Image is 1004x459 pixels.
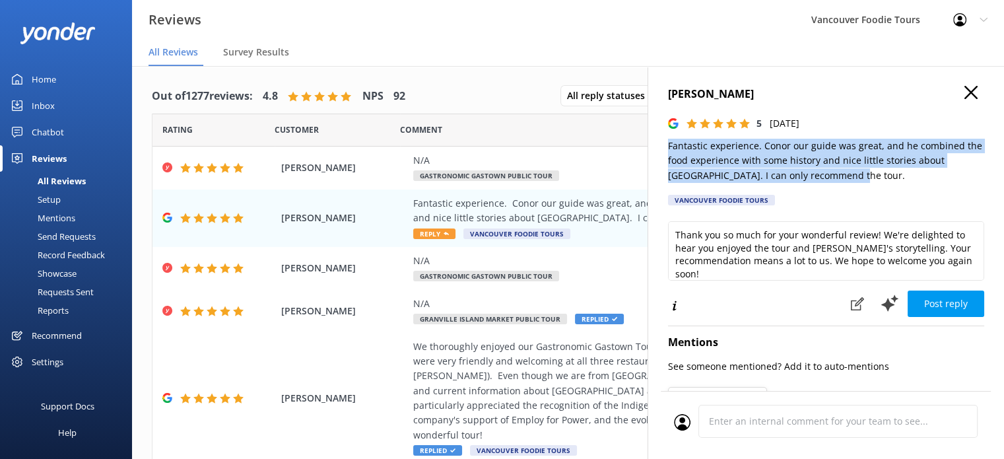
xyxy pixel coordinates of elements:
img: user_profile.svg [674,414,690,431]
p: [DATE] [770,116,799,131]
span: Replied [575,314,624,324]
textarea: Thank you so much for your wonderful review! We're delighted to hear you enjoyed the tour and [PE... [668,221,984,281]
div: All Reviews [8,172,86,190]
span: All reply statuses [567,88,653,103]
span: [PERSON_NAME] [281,261,407,275]
div: We thoroughly enjoyed our Gastronomic Gastown Tour with Conor. The food was delicious and the sta... [413,339,894,443]
button: Post reply [908,291,984,317]
img: yonder-white-logo.png [20,22,96,44]
span: Gastronomic Gastown Public Tour [413,170,559,181]
div: N/A [413,254,894,268]
div: Vancouver Foodie Tours [668,195,775,205]
h3: Reviews [149,9,201,30]
a: Mentions [8,209,132,227]
span: [PERSON_NAME] [281,304,407,318]
div: Recommend [32,322,82,349]
div: Settings [32,349,63,375]
span: Replied [413,445,462,456]
div: Inbox [32,92,55,119]
span: Vancouver Foodie Tours [463,229,570,239]
span: Question [400,124,442,136]
span: [PERSON_NAME] [281,160,407,175]
div: Support Docs [41,393,94,419]
h4: Out of 1277 reviews: [152,88,253,105]
div: Requests Sent [8,283,94,301]
p: Fantastic experience. Conor our guide was great, and he combined the food experience with some hi... [668,139,984,183]
div: Mentions [8,209,75,227]
div: Reports [8,301,69,320]
a: Requests Sent [8,283,132,301]
span: Vancouver Foodie Tours [470,445,577,456]
div: Showcase [8,264,77,283]
span: All Reviews [149,46,198,59]
a: Reports [8,301,132,320]
div: Record Feedback [8,246,105,264]
div: Home [32,66,56,92]
p: See someone mentioned? Add it to auto-mentions [668,359,984,374]
h4: 4.8 [263,88,278,105]
span: Date [162,124,193,136]
h4: NPS [362,88,384,105]
div: Chatbot [32,119,64,145]
a: Record Feedback [8,246,132,264]
a: All Reviews [8,172,132,190]
a: Showcase [8,264,132,283]
button: Team Mentions [668,387,767,407]
div: N/A [413,153,894,168]
h4: 92 [393,88,405,105]
button: Close [964,86,978,100]
h4: Mentions [668,334,984,351]
span: Reply [413,229,455,239]
span: Gastronomic Gastown Public Tour [413,271,559,281]
a: Setup [8,190,132,209]
div: Help [58,419,77,446]
div: N/A [413,297,894,311]
span: Date [275,124,319,136]
span: [PERSON_NAME] [281,391,407,406]
span: Granville Island Market Public Tour [413,314,567,324]
div: Send Requests [8,227,96,246]
div: Fantastic experience. Conor our guide was great, and he combined the food experience with some hi... [413,196,894,226]
span: Survey Results [223,46,289,59]
a: Send Requests [8,227,132,246]
span: 5 [756,117,762,129]
div: Reviews [32,145,67,172]
span: [PERSON_NAME] [281,211,407,225]
div: Setup [8,190,61,209]
h4: [PERSON_NAME] [668,86,984,103]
